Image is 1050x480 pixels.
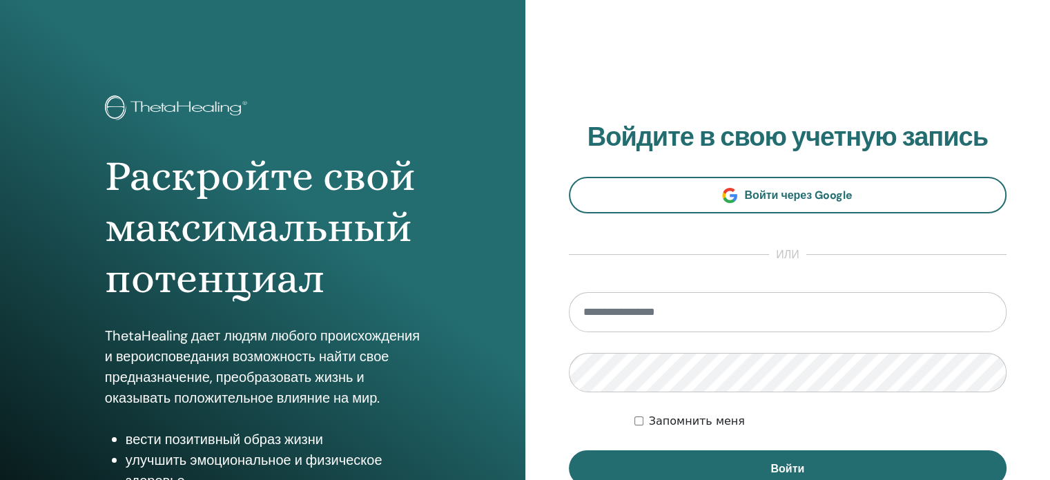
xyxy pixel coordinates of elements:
font: Войти через Google [744,188,853,202]
font: Запомнить меня [649,414,745,428]
a: Войти через Google [569,177,1007,213]
font: Войдите в свою учетную запись [587,119,988,154]
font: вести позитивный образ жизни [126,430,323,448]
font: ThetaHealing дает людям любого происхождения и вероисповедания возможность найти свое предназначе... [105,327,420,407]
font: Раскройте свой максимальный потенциал [105,151,416,303]
div: Оставьте меня аутентифицированным на неопределенный срок или пока я не выйду из системы вручную [634,413,1007,430]
font: Войти [770,461,804,476]
font: или [776,247,799,262]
